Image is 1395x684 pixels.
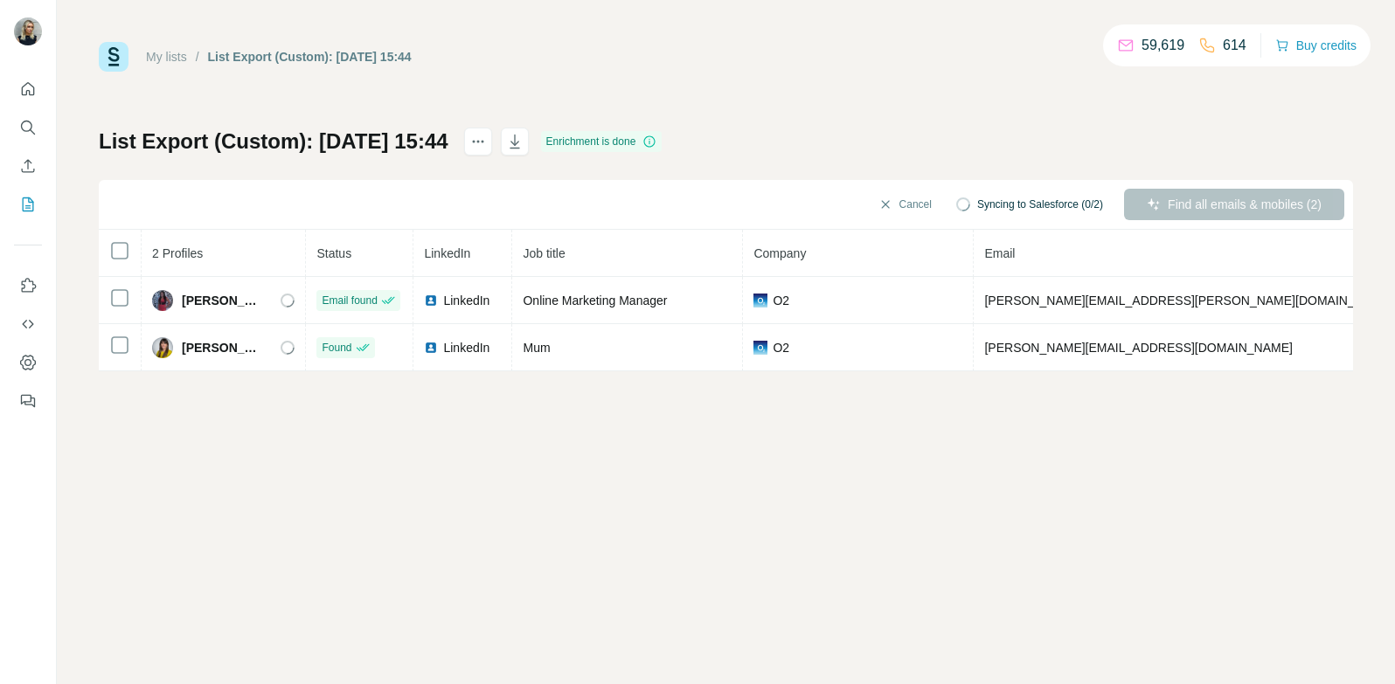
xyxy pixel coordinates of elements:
[773,339,789,356] span: O2
[984,294,1393,307] span: [PERSON_NAME][EMAIL_ADDRESS][PERSON_NAME][DOMAIN_NAME]
[14,189,42,220] button: My lists
[99,128,448,155] h1: List Export (Custom): [DATE] 15:44
[14,17,42,45] img: Avatar
[773,292,789,309] span: O2
[753,341,767,355] img: company-logo
[316,246,351,260] span: Status
[152,290,173,311] img: Avatar
[99,42,128,72] img: Surfe Logo
[984,246,1015,260] span: Email
[541,131,663,152] div: Enrichment is done
[424,341,438,355] img: LinkedIn logo
[182,339,263,356] span: [PERSON_NAME]
[984,341,1292,355] span: [PERSON_NAME][EMAIL_ADDRESS][DOMAIN_NAME]
[14,150,42,182] button: Enrich CSV
[523,341,550,355] span: Mum
[14,112,42,143] button: Search
[1223,35,1246,56] p: 614
[208,48,412,66] div: List Export (Custom): [DATE] 15:44
[146,50,187,64] a: My lists
[14,73,42,105] button: Quick start
[753,246,806,260] span: Company
[14,308,42,340] button: Use Surfe API
[1142,35,1184,56] p: 59,619
[443,339,489,356] span: LinkedIn
[14,347,42,378] button: Dashboard
[182,292,263,309] span: [PERSON_NAME]
[14,385,42,417] button: Feedback
[866,189,944,220] button: Cancel
[322,293,377,308] span: Email found
[152,337,173,358] img: Avatar
[152,246,203,260] span: 2 Profiles
[523,246,565,260] span: Job title
[424,294,438,307] img: LinkedIn logo
[977,197,1103,212] span: Syncing to Salesforce (0/2)
[1275,33,1357,58] button: Buy credits
[523,294,667,307] span: Online Marketing Manager
[424,246,470,260] span: LinkedIn
[14,270,42,301] button: Use Surfe on LinkedIn
[443,292,489,309] span: LinkedIn
[196,48,199,66] li: /
[753,294,767,307] img: company-logo
[464,128,492,155] button: actions
[322,340,351,356] span: Found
